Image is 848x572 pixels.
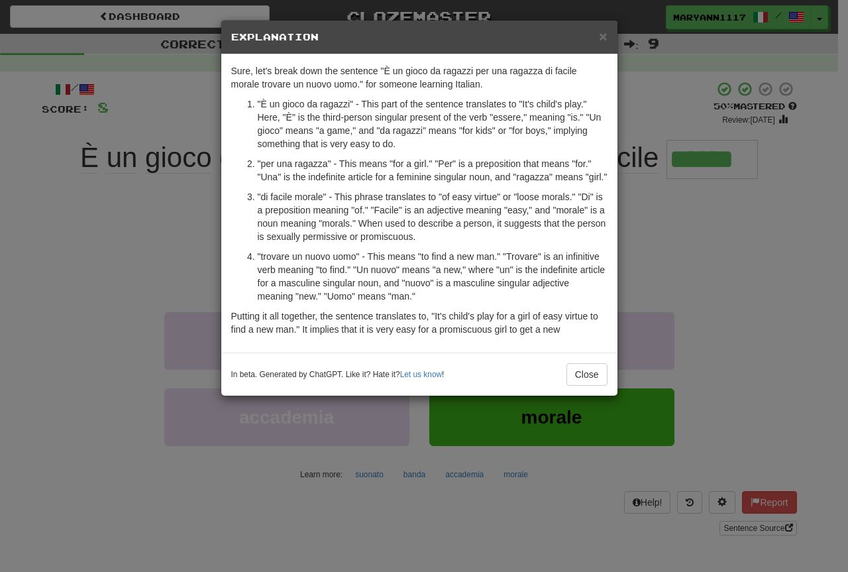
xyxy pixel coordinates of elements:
p: "trovare un nuovo uomo" - This means "to find a new man." "Trovare" is an infinitive verb meaning... [258,250,608,303]
h5: Explanation [231,30,608,44]
span: × [599,29,607,44]
p: "È un gioco da ragazzi" - This part of the sentence translates to "It's child's play." Here, "È" ... [258,97,608,150]
p: "di facile morale" - This phrase translates to "of easy virtue" or "loose morals." "Di" is a prep... [258,190,608,243]
p: Sure, let's break down the sentence "È un gioco da ragazzi per una ragazza di facile morale trova... [231,64,608,91]
p: Putting it all together, the sentence translates to, "It's child's play for a girl of easy virtue... [231,310,608,336]
button: Close [566,363,608,386]
button: Close [599,29,607,43]
p: "per una ragazza" - This means "for a girl." "Per" is a preposition that means "for." "Una" is th... [258,157,608,184]
a: Let us know [400,370,442,379]
small: In beta. Generated by ChatGPT. Like it? Hate it? ! [231,369,445,380]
